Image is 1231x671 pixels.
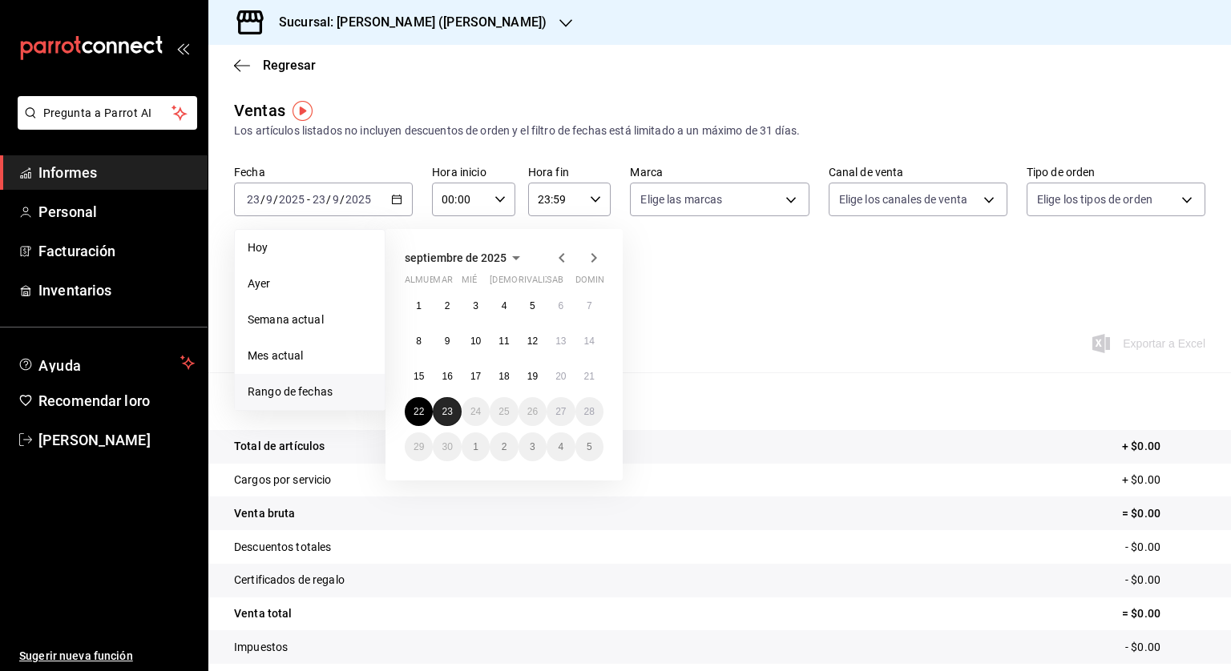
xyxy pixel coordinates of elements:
[405,362,433,391] button: 15 de septiembre de 2025
[345,193,372,206] input: ----
[498,406,509,417] abbr: 25 de septiembre de 2025
[234,166,265,179] font: Fecha
[278,193,305,206] input: ----
[490,291,518,320] button: 4 de septiembre de 2025
[547,327,575,356] button: 13 de septiembre de 2025
[433,397,461,426] button: 23 de septiembre de 2025
[519,432,547,461] button: 3 de octubre de 2025
[470,406,481,417] abbr: 24 de septiembre de 2025
[332,193,340,206] input: --
[18,96,197,130] button: Pregunta a Parrot AI
[587,300,592,311] font: 7
[498,406,509,417] font: 25
[470,335,481,347] font: 10
[547,362,575,391] button: 20 de septiembre de 2025
[248,385,333,398] font: Rango de fechas
[462,327,490,356] button: 10 de septiembre de 2025
[433,275,452,291] abbr: martes
[405,327,433,356] button: 8 de septiembre de 2025
[490,275,584,285] font: [DEMOGRAPHIC_DATA]
[416,335,422,347] font: 8
[416,300,422,311] font: 1
[462,362,490,391] button: 17 de septiembre de 2025
[1122,473,1160,486] font: + $0.00
[38,243,115,259] font: Facturación
[547,291,575,320] button: 6 de septiembre de 2025
[527,335,538,347] font: 12
[587,300,592,311] abbr: 7 de septiembre de 2025
[575,362,603,391] button: 21 de septiembre de 2025
[490,397,518,426] button: 25 de septiembre de 2025
[519,291,547,320] button: 5 de septiembre de 2025
[575,432,603,461] button: 5 de octubre de 2025
[528,166,569,179] font: Hora fin
[340,193,345,206] font: /
[405,251,507,264] font: septiembre de 2025
[555,406,566,417] abbr: 27 de septiembre de 2025
[260,193,265,206] font: /
[405,432,433,461] button: 29 de septiembre de 2025
[527,406,538,417] font: 26
[587,441,592,452] abbr: 5 de octubre de 2025
[462,275,477,291] abbr: miércoles
[527,335,538,347] abbr: 12 de septiembre de 2025
[273,193,278,206] font: /
[498,335,509,347] abbr: 11 de septiembre de 2025
[530,300,535,311] font: 5
[234,473,332,486] font: Cargos por servicio
[416,300,422,311] abbr: 1 de septiembre de 2025
[530,441,535,452] font: 3
[176,42,189,54] button: abrir_cajón_menú
[558,300,563,311] abbr: 6 de septiembre de 2025
[584,371,595,382] abbr: 21 de septiembre de 2025
[498,335,509,347] font: 11
[575,327,603,356] button: 14 de septiembre de 2025
[405,397,433,426] button: 22 de septiembre de 2025
[1125,573,1160,586] font: - $0.00
[575,397,603,426] button: 28 de septiembre de 2025
[547,275,563,291] abbr: sábado
[312,193,326,206] input: --
[462,275,477,285] font: mié
[248,241,268,254] font: Hoy
[445,300,450,311] font: 2
[502,441,507,452] font: 2
[234,58,316,73] button: Regresar
[293,101,313,121] button: Marcador de información sobre herramientas
[1122,507,1160,520] font: = $0.00
[433,327,461,356] button: 9 de septiembre de 2025
[234,641,288,653] font: Impuestos
[462,432,490,461] button: 1 de octubre de 2025
[490,362,518,391] button: 18 de septiembre de 2025
[630,166,663,179] font: Marca
[547,397,575,426] button: 27 de septiembre de 2025
[442,441,452,452] font: 30
[502,300,507,311] font: 4
[470,335,481,347] abbr: 10 de septiembre de 2025
[473,300,478,311] abbr: 3 de septiembre de 2025
[502,300,507,311] abbr: 4 de septiembre de 2025
[829,166,904,179] font: Canal de venta
[442,406,452,417] abbr: 23 de septiembre de 2025
[405,275,452,291] abbr: lunes
[519,327,547,356] button: 12 de septiembre de 2025
[432,166,486,179] font: Hora inicio
[263,58,316,73] font: Regresar
[38,203,97,220] font: Personal
[470,406,481,417] font: 24
[519,275,563,285] font: rivalizar
[473,300,478,311] font: 3
[246,193,260,206] input: --
[326,193,331,206] font: /
[43,106,152,119] font: Pregunta a Parrot AI
[19,649,133,662] font: Sugerir nueva función
[547,432,575,461] button: 4 de octubre de 2025
[442,406,452,417] font: 23
[575,291,603,320] button: 7 de septiembre de 2025
[584,406,595,417] abbr: 28 de septiembre de 2025
[558,441,563,452] font: 4
[445,335,450,347] abbr: 9 de septiembre de 2025
[502,441,507,452] abbr: 2 de octubre de 2025
[584,335,595,347] abbr: 14 de septiembre de 2025
[433,291,461,320] button: 2 de septiembre de 2025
